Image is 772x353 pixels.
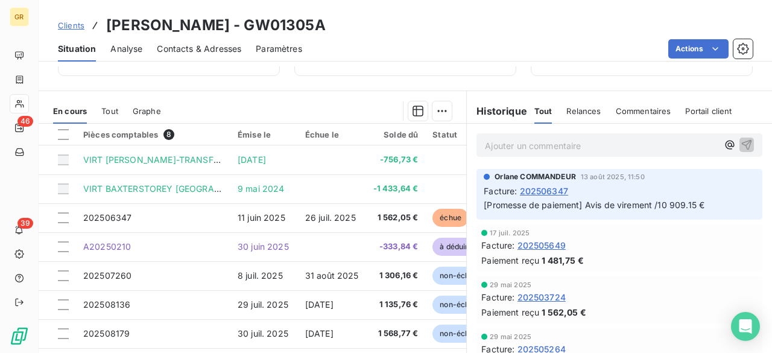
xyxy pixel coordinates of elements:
[616,106,671,116] span: Commentaires
[484,185,517,197] span: Facture :
[373,183,419,195] span: -1 433,64 €
[373,154,419,166] span: -756,73 €
[481,291,514,304] span: Facture :
[373,299,419,311] span: 1 135,76 €
[481,239,514,252] span: Facture :
[238,183,285,194] span: 9 mai 2024
[238,241,289,252] span: 30 juin 2025
[163,129,174,140] span: 8
[481,306,539,319] span: Paiement reçu
[490,281,531,288] span: 29 mai 2025
[495,171,576,182] span: Orlane COMMANDEUR
[17,116,33,127] span: 46
[305,299,334,310] span: [DATE]
[58,43,96,55] span: Situation
[238,212,285,223] span: 11 juin 2025
[731,312,760,341] div: Open Intercom Messenger
[238,299,288,310] span: 29 juil. 2025
[83,129,223,140] div: Pièces comptables
[373,241,419,253] span: -333,84 €
[581,173,645,180] span: 13 août 2025, 11:50
[83,328,130,339] span: 202508179
[685,106,732,116] span: Portail client
[373,130,419,139] div: Solde dû
[668,39,729,59] button: Actions
[83,241,131,252] span: A20250210
[432,130,485,139] div: Statut
[373,328,419,340] span: 1 568,77 €
[238,154,266,165] span: [DATE]
[106,14,326,36] h3: [PERSON_NAME] - GW01305A
[83,212,131,223] span: 202506347
[490,333,531,340] span: 29 mai 2025
[238,328,288,339] span: 30 juil. 2025
[432,296,485,314] span: non-échue
[83,270,131,281] span: 202507260
[17,218,33,229] span: 39
[520,185,568,197] span: 202506347
[432,325,485,343] span: non-échue
[58,21,84,30] span: Clients
[238,130,291,139] div: Émise le
[517,291,566,304] span: 202503724
[542,254,584,267] span: 1 481,75 €
[517,239,566,252] span: 202505649
[10,7,29,27] div: GR
[83,154,427,165] span: VIRT [PERSON_NAME]-TRANSFERT PTE GW00040A A GW01305 (6311.51€) LETTRE
[432,267,485,285] span: non-échue
[83,183,432,194] span: VIRT BAXTERSTOREY [GEOGRAPHIC_DATA] SAS FACT 202300262 [PERSON_NAME]
[305,212,356,223] span: 26 juil. 2025
[490,229,530,237] span: 17 juil. 2025
[238,270,283,281] span: 8 juil. 2025
[110,43,142,55] span: Analyse
[373,212,419,224] span: 1 562,05 €
[534,106,552,116] span: Tout
[133,106,161,116] span: Graphe
[58,19,84,31] a: Clients
[305,270,359,281] span: 31 août 2025
[305,130,359,139] div: Échue le
[432,238,479,256] span: à déduire
[566,106,601,116] span: Relances
[432,209,469,227] span: échue
[83,299,130,310] span: 202508136
[467,104,527,118] h6: Historique
[484,200,704,210] span: [Promesse de paiement] Avis de virement /10 909.15 €
[10,326,29,346] img: Logo LeanPay
[305,328,334,339] span: [DATE]
[157,43,241,55] span: Contacts & Adresses
[373,270,419,282] span: 1 306,16 €
[256,43,302,55] span: Paramètres
[542,306,586,319] span: 1 562,05 €
[10,118,28,138] a: 46
[53,106,87,116] span: En cours
[481,254,539,267] span: Paiement reçu
[101,106,118,116] span: Tout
